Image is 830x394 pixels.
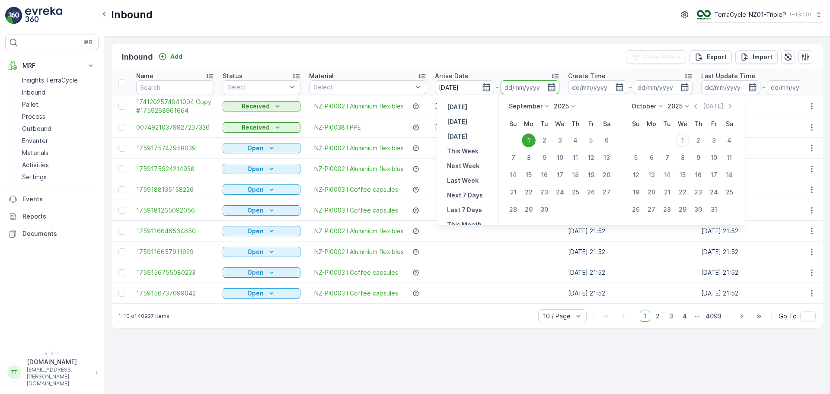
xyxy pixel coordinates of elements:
[552,116,568,132] th: Wednesday
[707,53,727,61] p: Export
[632,102,656,111] p: October
[568,185,582,199] div: 25
[435,72,469,80] p: Arrive Date
[584,168,598,182] div: 19
[629,203,643,216] div: 26
[314,289,398,298] a: NZ-PI0003 I Coffee capsules
[136,289,214,298] a: 1759156737099042
[697,283,830,304] td: [DATE] 21:52
[136,80,214,94] input: Search
[722,185,736,199] div: 25
[22,124,51,133] p: Outbound
[522,168,536,182] div: 15
[697,10,711,19] img: TC_7kpGtVS.png
[5,7,22,24] img: logo
[314,144,404,153] a: NZ-PI0002 I Aluminium flexibles
[136,123,214,132] a: 00749210379927237336
[314,102,404,111] a: NZ-PI0002 I Aluminium flexibles
[629,82,632,92] p: -
[697,7,823,22] button: TerraCycle-NZ01-TripleP(+13:00)
[118,269,125,276] div: Toggle Row Selected
[314,185,398,194] a: NZ-PI0003 I Coffee capsules
[7,365,21,379] div: TT
[628,116,644,132] th: Sunday
[643,53,681,61] p: Clear Filters
[767,80,826,94] input: dd/mm/yyyy
[19,171,99,183] a: Settings
[554,102,569,111] p: 2025
[314,83,413,92] p: Select
[118,145,125,152] div: Toggle Row Selected
[136,268,214,277] a: 1759156755080233
[496,82,499,92] p: -
[564,262,697,283] td: [DATE] 21:52
[136,98,214,115] a: 1741202574941004 Copy #1759268961664
[690,116,706,132] th: Thursday
[447,132,467,141] p: [DATE]
[247,165,264,173] p: Open
[22,112,45,121] p: Process
[537,133,551,147] div: 2
[536,116,552,132] th: Tuesday
[444,117,471,127] button: Today
[435,80,494,94] input: dd/mm/yyyy
[22,161,49,169] p: Activities
[660,203,674,216] div: 28
[118,313,169,320] p: 1-10 of 40927 items
[645,185,658,199] div: 20
[675,116,690,132] th: Wednesday
[19,135,99,147] a: Envanter
[444,190,486,200] button: Next 7 Days
[223,247,300,257] button: Open
[697,200,830,221] td: [DATE] 21:52
[314,165,404,173] span: NZ-PI0002 I Aluminium flexibles
[568,151,582,165] div: 11
[136,248,214,256] span: 1759116657911929
[25,7,62,24] img: logo_light-DOdMpM7g.png
[27,358,91,366] p: [DOMAIN_NAME]
[5,191,99,208] a: Events
[695,311,700,322] p: ...
[583,116,599,132] th: Friday
[227,83,287,92] p: Select
[19,86,99,98] a: Inbound
[242,123,270,132] p: Received
[155,51,186,62] button: Add
[645,168,658,182] div: 13
[600,151,613,165] div: 13
[5,351,99,356] span: v 1.51.1
[690,50,732,64] button: Export
[247,268,264,277] p: Open
[702,311,725,322] span: 4093
[136,144,214,153] a: 1759175747958039
[568,168,582,182] div: 18
[136,206,214,215] span: 1759181265092056
[136,165,214,173] a: 1759175924214938
[505,116,521,132] th: Sunday
[118,228,125,235] div: Toggle Row Selected
[667,102,683,111] p: 2025
[522,203,536,216] div: 29
[444,131,471,142] button: Tomorrow
[676,185,690,199] div: 22
[118,186,125,193] div: Toggle Row Selected
[697,262,830,283] td: [DATE] 21:52
[22,173,47,181] p: Settings
[691,185,705,199] div: 23
[634,80,693,94] input: dd/mm/yyyy
[223,122,300,133] button: Received
[118,290,125,297] div: Toggle Row Selected
[629,168,643,182] div: 12
[309,72,334,80] p: Material
[314,268,398,277] a: NZ-PI0003 I Coffee capsules
[223,143,300,153] button: Open
[136,185,214,194] span: 1759188135158226
[722,151,736,165] div: 11
[659,116,675,132] th: Tuesday
[753,53,773,61] p: Import
[697,179,830,200] td: [DATE] 21:52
